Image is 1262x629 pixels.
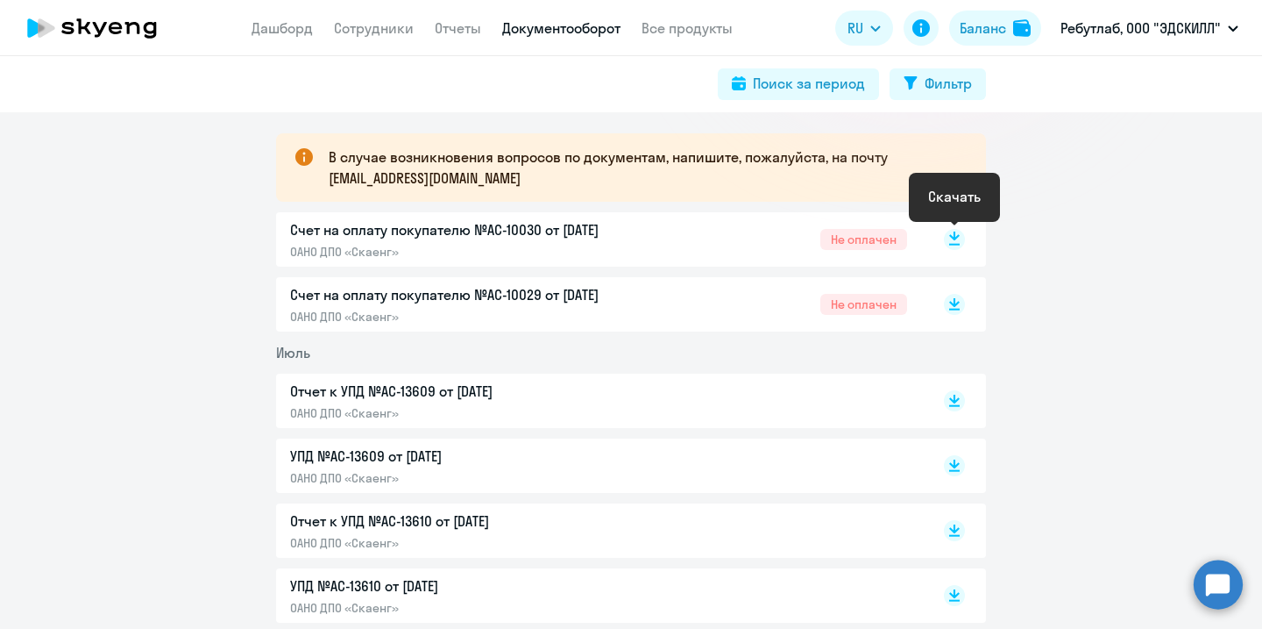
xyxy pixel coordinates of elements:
p: ОАНО ДПО «Скаенг» [290,405,658,421]
span: Июль [276,344,310,361]
a: Отчет к УПД №AC-13610 от [DATE]ОАНО ДПО «Скаенг» [290,511,907,551]
p: ОАНО ДПО «Скаенг» [290,309,658,325]
p: Счет на оплату покупателю №AC-10029 от [DATE] [290,284,658,305]
p: ОАНО ДПО «Скаенг» [290,535,658,551]
p: Ребутлаб, ООО "ЭДСКИЛЛ" [1060,18,1221,39]
p: Счет на оплату покупателю №AC-10030 от [DATE] [290,219,658,240]
p: ОАНО ДПО «Скаенг» [290,470,658,486]
a: Дашборд [252,19,313,37]
p: ОАНО ДПО «Скаенг» [290,244,658,260]
a: Отчеты [435,19,481,37]
button: Балансbalance [949,11,1041,46]
p: УПД №AC-13609 от [DATE] [290,446,658,467]
a: Все продукты [642,19,733,37]
a: Счет на оплату покупателю №AC-10030 от [DATE]ОАНО ДПО «Скаенг»Не оплачен [290,219,907,260]
div: Поиск за период [753,73,865,94]
a: Счет на оплату покупателю №AC-10029 от [DATE]ОАНО ДПО «Скаенг»Не оплачен [290,284,907,325]
a: Документооборот [502,19,620,37]
button: Фильтр [890,68,986,100]
button: Поиск за период [718,68,879,100]
div: Скачать [928,186,981,207]
span: Не оплачен [820,229,907,250]
div: Фильтр [925,73,972,94]
a: Сотрудники [334,19,414,37]
a: УПД №AC-13609 от [DATE]ОАНО ДПО «Скаенг» [290,446,907,486]
span: RU [847,18,863,39]
img: balance [1013,19,1031,37]
button: Ребутлаб, ООО "ЭДСКИЛЛ" [1052,7,1247,49]
span: Не оплачен [820,294,907,315]
a: Отчет к УПД №AC-13609 от [DATE]ОАНО ДПО «Скаенг» [290,381,907,421]
div: Баланс [960,18,1006,39]
p: УПД №AC-13610 от [DATE] [290,575,658,597]
p: Отчет к УПД №AC-13609 от [DATE] [290,381,658,402]
button: RU [835,11,893,46]
p: ОАНО ДПО «Скаенг» [290,600,658,616]
p: Отчет к УПД №AC-13610 от [DATE] [290,511,658,532]
a: УПД №AC-13610 от [DATE]ОАНО ДПО «Скаенг» [290,575,907,616]
p: В случае возникновения вопросов по документам, напишите, пожалуйста, на почту [EMAIL_ADDRESS][DOM... [329,147,954,189]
